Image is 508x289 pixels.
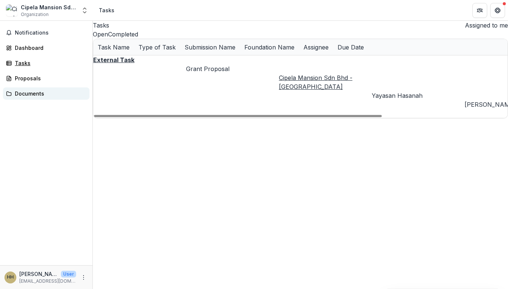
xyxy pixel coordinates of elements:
a: Proposals [3,72,89,84]
button: More [79,273,88,282]
div: Assignee [299,39,333,55]
a: Tasks [3,57,89,69]
a: Documents [3,87,89,100]
button: Get Help [490,3,505,18]
a: Cipela Mansion Sdn Bhd - [GEOGRAPHIC_DATA] [279,74,352,90]
button: Assigned to me [462,21,508,30]
div: Type of Task [134,39,180,55]
button: Open entity switcher [79,3,90,18]
span: Notifications [15,30,87,36]
div: Task Name [93,39,134,55]
button: Notifications [3,27,89,39]
div: Foundation Name [240,39,299,55]
div: Due Date [333,43,368,52]
div: Dashboard [15,44,84,52]
a: External Task [93,56,134,64]
nav: breadcrumb [96,5,117,16]
div: Hidayah Hassan [7,275,14,280]
div: Tasks [99,6,114,14]
p: [PERSON_NAME] [19,270,58,278]
div: Assignee [299,43,333,52]
a: Dashboard [3,42,89,54]
div: Foundation Name [240,43,299,52]
button: Completed [108,30,138,39]
button: Open [93,30,108,39]
img: Cipela Mansion Sdn Bhd [6,4,18,16]
h2: Tasks [93,21,109,30]
div: Tasks [15,59,84,67]
div: Grant Proposal [186,64,279,73]
div: Due Date [333,39,368,55]
div: Submission Name [180,39,240,55]
span: Organization [21,11,49,18]
div: Type of Task [134,43,180,52]
div: Documents [15,90,84,97]
div: Cipela Mansion Sdn Bhd [21,3,76,11]
button: Partners [472,3,487,18]
p: User [61,271,76,277]
div: Task Name [93,43,134,52]
div: Submission Name [180,43,240,52]
p: [EMAIL_ADDRESS][DOMAIN_NAME] [19,278,76,285]
div: Proposals [15,74,84,82]
div: Yayasan Hasanah [372,91,465,100]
